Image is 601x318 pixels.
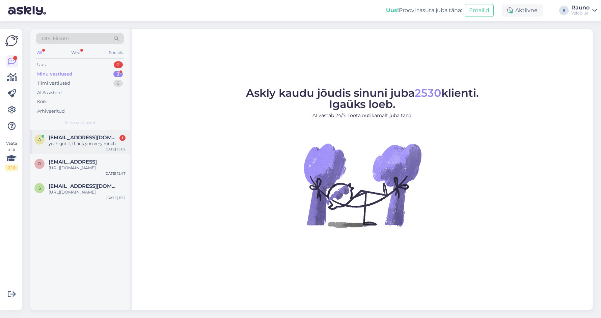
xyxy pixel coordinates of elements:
div: Proovi tasuta juba täna: [386,6,462,15]
div: Web [70,48,82,57]
span: soomaamarko@gmail.com [49,183,119,189]
span: s [38,185,41,191]
div: Vaata siia [5,140,18,171]
span: Minu vestlused [65,120,95,126]
a: RaunoVeloplus [571,5,597,16]
img: Askly Logo [5,34,18,47]
span: r [38,161,41,166]
div: Socials [108,48,124,57]
span: Askly kaudu jõudis sinuni juba klienti. Igaüks loeb. [246,86,479,111]
button: Emailid [465,4,494,17]
div: [DATE] 11:17 [106,195,126,200]
span: a [38,137,41,142]
div: 3 [113,71,123,78]
div: All [36,48,44,57]
b: Uus! [386,7,399,13]
div: Aktiivne [502,4,543,17]
span: riin132@gmail.con [49,159,97,165]
div: [URL][DOMAIN_NAME] [49,165,126,171]
div: Veloplus [571,10,590,16]
div: 6 [113,80,123,87]
div: AI Assistent [37,89,62,96]
div: 2 / 3 [5,165,18,171]
p: AI vastab 24/7. Tööta nutikamalt juba täna. [246,112,479,119]
span: 2530 [415,86,441,99]
div: yeah got it, thank you very much [49,141,126,147]
div: Kõik [37,98,47,105]
div: [DATE] 15:02 [105,147,126,152]
div: [URL][DOMAIN_NAME] [49,189,126,195]
div: Arhiveeritud [37,108,65,115]
div: 1 [119,135,126,141]
div: Uus [37,61,46,68]
img: No Chat active [302,124,423,246]
div: 2 [114,61,123,68]
span: a.rassinger@gmx.at [49,135,119,141]
div: [DATE] 12:47 [105,171,126,176]
div: R [559,6,569,15]
div: Minu vestlused [37,71,72,78]
div: Tiimi vestlused [37,80,70,87]
span: Otsi kliente [42,35,69,42]
div: Rauno [571,5,590,10]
